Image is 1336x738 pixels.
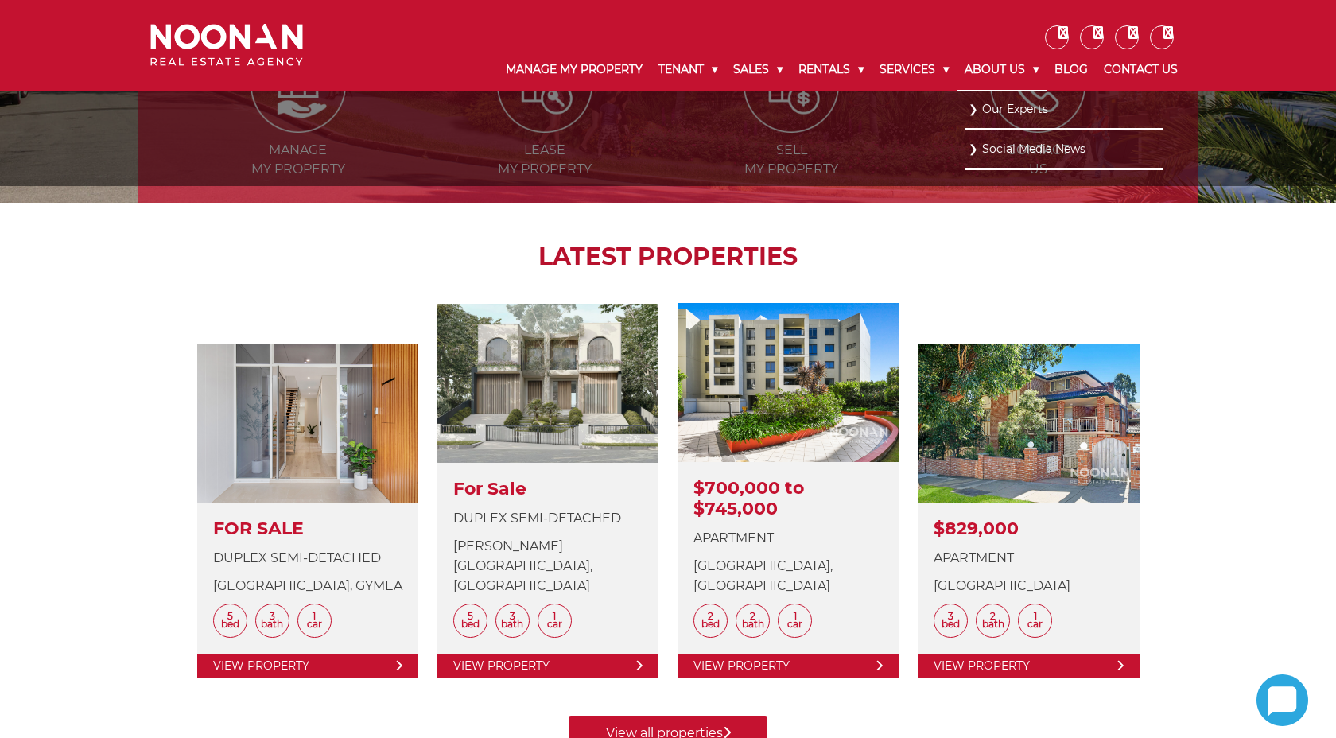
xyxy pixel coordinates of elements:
a: Services [872,49,957,90]
a: About Us [957,49,1047,91]
a: Blog [1047,49,1096,90]
h2: LATEST PROPERTIES [178,243,1159,271]
a: Sales [725,49,790,90]
a: Contact Us [1096,49,1186,90]
img: Noonan Real Estate Agency [150,24,303,66]
a: Our Experts [969,99,1159,120]
a: Social Media News [969,138,1159,160]
a: Manage My Property [498,49,651,90]
a: Tenant [651,49,725,90]
a: Rentals [790,49,872,90]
